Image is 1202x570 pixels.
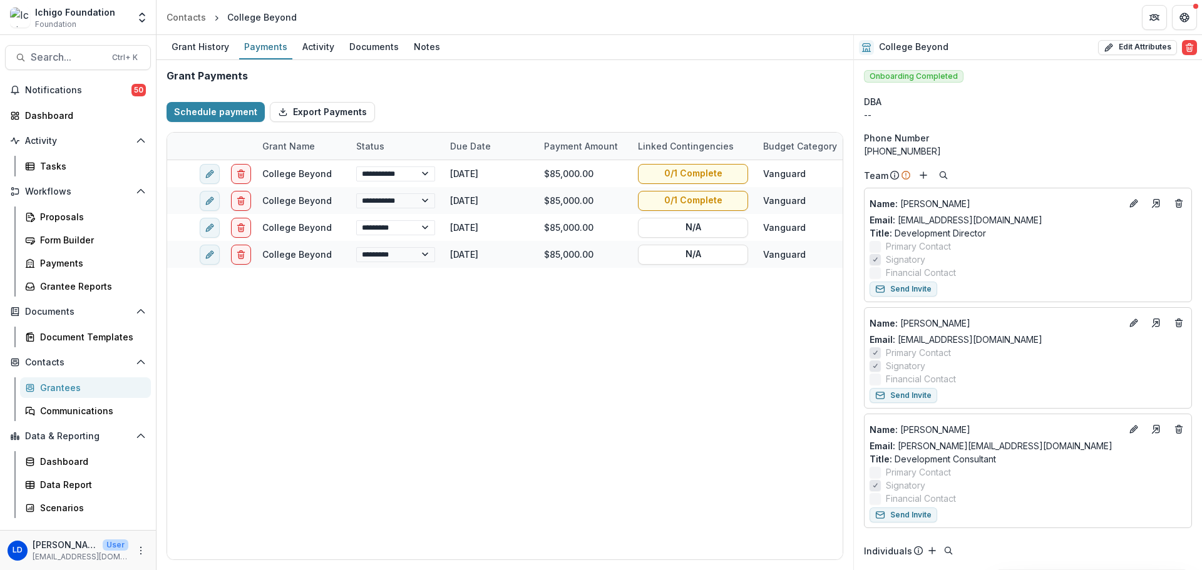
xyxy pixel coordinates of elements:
span: Email: [870,440,895,451]
div: Grant History [167,38,234,56]
button: delete [231,164,251,184]
a: Scenarios [20,497,151,518]
a: Name: [PERSON_NAME] [870,197,1121,210]
div: Grantees [40,381,141,394]
span: Financial Contact [886,372,956,385]
div: Vanguard [763,221,806,234]
button: delete [231,191,251,211]
button: Edit [1126,315,1141,330]
span: Notifications [25,85,131,96]
a: Tasks [20,156,151,176]
div: Communications [40,404,141,417]
div: [DATE] [443,187,537,214]
button: Add [925,543,940,558]
div: Linked Contingencies [630,133,756,160]
div: Document Templates [40,330,141,344]
a: Data Report [20,474,151,495]
div: Form Builder [40,233,141,247]
a: Proposals [20,206,151,227]
span: Name : [870,198,898,209]
span: Name : [870,424,898,435]
button: 0/1 Complete [638,191,748,211]
nav: breadcrumb [162,8,302,26]
div: Grant Name [255,140,322,153]
button: Edit [1126,196,1141,211]
button: Search [936,168,951,183]
button: edit [200,245,220,265]
button: Search... [5,45,151,70]
div: Tasks [40,160,141,173]
div: Notes [409,38,445,56]
div: Payment Amount [537,133,630,160]
div: Vanguard [763,194,806,207]
a: Email: [EMAIL_ADDRESS][DOMAIN_NAME] [870,213,1042,226]
div: Ichigo Foundation [35,6,115,19]
div: [DATE] [443,214,537,241]
button: Partners [1142,5,1167,30]
span: Signatory [886,253,925,266]
div: $85,000.00 [537,241,630,268]
button: delete [231,218,251,238]
button: Export Payments [270,102,375,122]
button: delete [231,245,251,265]
div: Due Date [443,133,537,160]
div: Vanguard [763,167,806,180]
div: Linked Contingencies [630,140,741,153]
a: Activity [297,35,339,59]
p: User [103,539,128,551]
p: [EMAIL_ADDRESS][DOMAIN_NAME] [33,551,128,562]
div: Due Date [443,140,498,153]
button: Deletes [1171,196,1186,211]
a: Communications [20,400,151,421]
button: Open Activity [5,131,151,151]
span: Documents [25,307,131,317]
div: Grantee Reports [40,280,141,293]
span: Primary Contact [886,346,951,359]
div: Contacts [167,11,206,24]
a: College Beyond [262,168,332,179]
button: Open Documents [5,302,151,322]
button: Search [941,543,956,558]
button: Open Contacts [5,352,151,372]
div: $85,000.00 [537,187,630,214]
a: Documents [344,35,404,59]
div: Status [349,140,392,153]
div: Budget Category [756,133,881,160]
div: Payments [40,257,141,270]
p: [PERSON_NAME] [33,538,98,551]
h2: College Beyond [879,42,948,53]
a: Contacts [162,8,211,26]
a: Go to contact [1146,193,1166,213]
button: N/A [638,245,748,265]
div: Payments [239,38,292,56]
button: Schedule payment [167,102,265,122]
div: Grant Name [255,133,349,160]
span: Email: [870,215,895,225]
a: Dashboard [20,451,151,472]
button: Open Data & Reporting [5,426,151,446]
button: Send Invite [870,282,937,297]
button: edit [200,164,220,184]
span: Name : [870,318,898,328]
button: Get Help [1172,5,1197,30]
a: Document Templates [20,327,151,347]
div: Data Report [40,478,141,491]
div: Dashboard [25,109,141,122]
a: Name: [PERSON_NAME] [870,317,1121,330]
p: [PERSON_NAME] [870,197,1121,210]
a: Dashboard [5,105,151,126]
a: College Beyond [262,195,332,206]
button: Edit Attributes [1098,40,1177,55]
button: N/A [638,218,748,238]
span: Signatory [886,479,925,492]
span: Search... [31,51,105,63]
div: Status [349,133,443,160]
div: Budget Category [756,140,845,153]
button: Deletes [1171,315,1186,330]
button: Send Invite [870,507,937,522]
button: Delete [1182,40,1197,55]
span: Foundation [35,19,76,30]
a: Email: [EMAIL_ADDRESS][DOMAIN_NAME] [870,333,1042,346]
